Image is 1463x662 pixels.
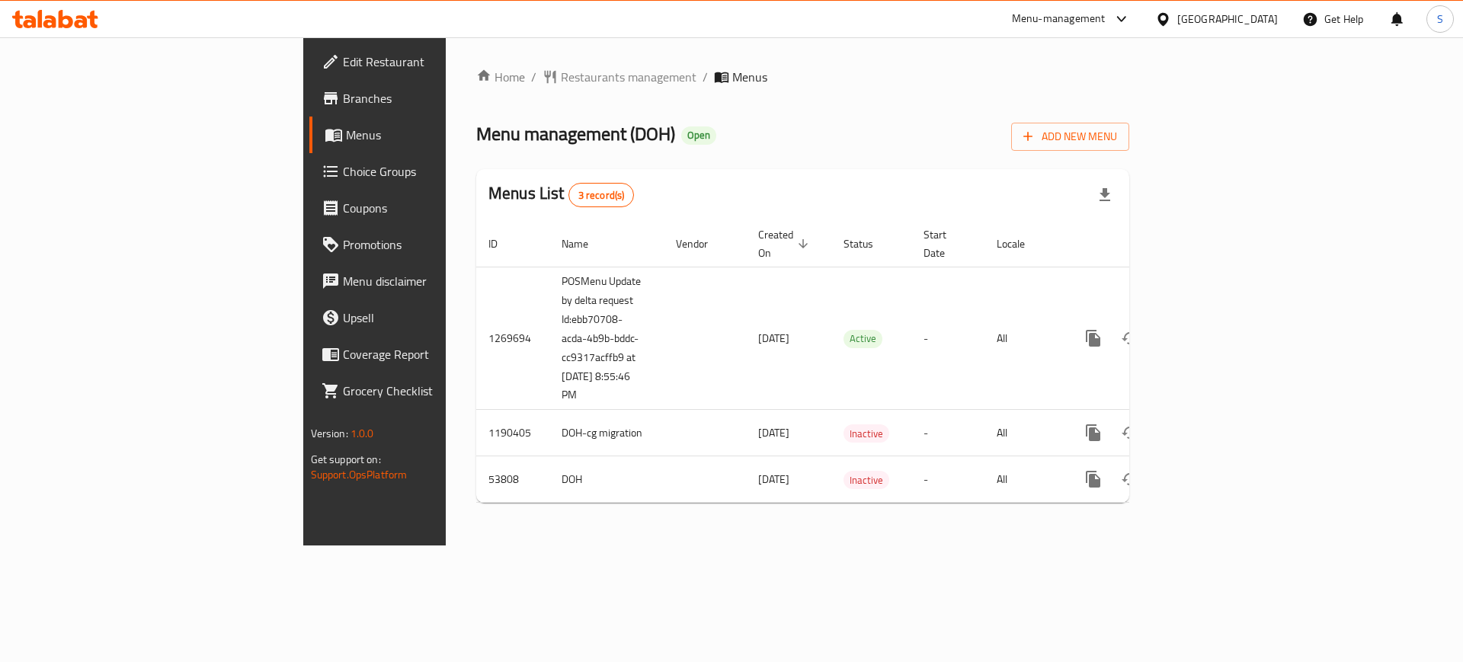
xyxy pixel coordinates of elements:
span: [DATE] [758,328,789,348]
a: Coupons [309,190,548,226]
span: [DATE] [758,423,789,443]
span: [DATE] [758,469,789,489]
span: Promotions [343,235,536,254]
td: All [984,410,1063,456]
button: more [1075,414,1112,451]
span: Edit Restaurant [343,53,536,71]
span: Menu disclaimer [343,272,536,290]
h2: Menus List [488,182,634,207]
li: / [703,68,708,86]
button: more [1075,320,1112,357]
span: Get support on: [311,449,381,469]
span: Locale [997,235,1045,253]
span: ID [488,235,517,253]
a: Grocery Checklist [309,373,548,409]
span: Menus [732,68,767,86]
td: All [984,267,1063,410]
span: 1.0.0 [351,424,374,443]
span: Coverage Report [343,345,536,363]
button: Change Status [1112,461,1148,497]
span: Choice Groups [343,162,536,181]
span: Upsell [343,309,536,327]
div: Total records count [568,183,635,207]
span: Restaurants management [561,68,696,86]
td: DOH-cg migration [549,410,664,456]
a: Coverage Report [309,336,548,373]
td: - [911,456,984,503]
span: Coupons [343,199,536,217]
td: All [984,456,1063,503]
td: - [911,410,984,456]
div: Menu-management [1012,10,1106,28]
a: Support.OpsPlatform [311,465,408,485]
div: Inactive [844,424,889,443]
th: Actions [1063,221,1234,267]
span: Start Date [924,225,966,262]
button: Change Status [1112,320,1148,357]
a: Edit Restaurant [309,43,548,80]
span: Add New Menu [1023,127,1117,146]
td: DOH [549,456,664,503]
button: Change Status [1112,414,1148,451]
span: Menu management ( DOH ) [476,117,675,151]
span: Vendor [676,235,728,253]
div: Open [681,126,716,145]
span: Status [844,235,893,253]
span: Branches [343,89,536,107]
a: Promotions [309,226,548,263]
span: 3 record(s) [569,188,634,203]
table: enhanced table [476,221,1234,504]
nav: breadcrumb [476,68,1129,86]
span: Open [681,129,716,142]
div: Export file [1087,177,1123,213]
a: Branches [309,80,548,117]
div: Active [844,330,882,348]
a: Upsell [309,299,548,336]
td: - [911,267,984,410]
button: Add New Menu [1011,123,1129,151]
a: Menus [309,117,548,153]
span: Version: [311,424,348,443]
span: Created On [758,225,813,262]
span: Grocery Checklist [343,382,536,400]
button: more [1075,461,1112,497]
span: Name [562,235,608,253]
div: Inactive [844,471,889,489]
a: Menu disclaimer [309,263,548,299]
a: Restaurants management [543,68,696,86]
span: Inactive [844,425,889,443]
span: S [1437,11,1443,27]
span: Menus [346,126,536,144]
div: [GEOGRAPHIC_DATA] [1177,11,1278,27]
a: Choice Groups [309,153,548,190]
span: Inactive [844,472,889,489]
span: Active [844,330,882,347]
td: POSMenu Update by delta request Id:ebb70708-acda-4b9b-bddc-cc9317acffb9 at [DATE] 8:55:46 PM [549,267,664,410]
